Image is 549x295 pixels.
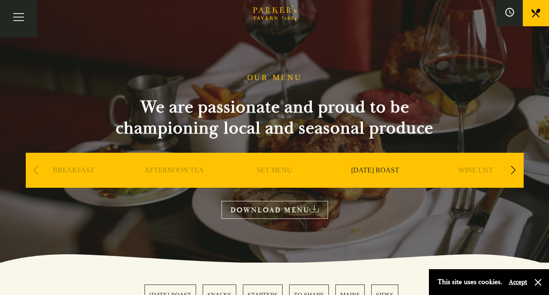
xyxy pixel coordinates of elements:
a: AFTERNOON TEA [145,166,204,201]
h1: OUR MENU [247,73,302,83]
a: SET MENU [257,166,292,201]
a: DOWNLOAD MENU [221,201,328,219]
div: 4 / 9 [327,153,423,214]
div: 5 / 9 [428,153,524,214]
a: WINE LIST [458,166,493,201]
button: Close and accept [534,278,542,287]
div: 1 / 9 [26,153,122,214]
div: Previous slide [30,161,42,180]
div: Next slide [508,161,519,180]
div: 2 / 9 [126,153,222,214]
h2: We are passionate and proud to be championing local and seasonal produce [100,97,449,139]
a: BREAKFAST [53,166,94,201]
p: This site uses cookies. [438,276,502,288]
div: 3 / 9 [227,153,323,214]
a: [DATE] ROAST [351,166,399,201]
button: Accept [509,278,527,286]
